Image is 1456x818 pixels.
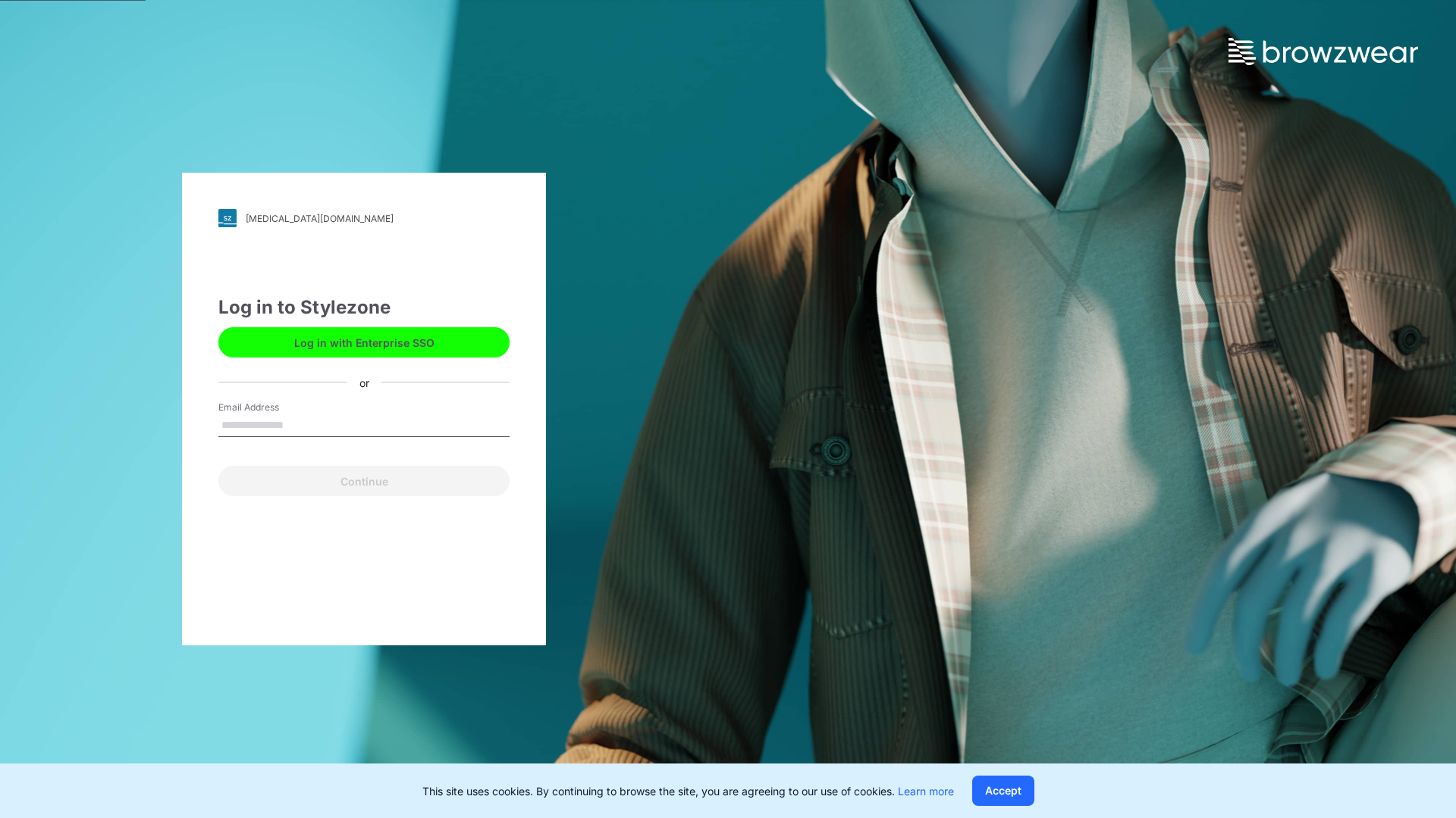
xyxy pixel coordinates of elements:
[246,213,394,224] div: [MEDICAL_DATA][DOMAIN_NAME]
[347,374,381,390] div: or
[218,294,510,321] div: Log in to Stylezone
[218,401,325,414] label: Email Address
[218,327,510,357] button: Log in with Enterprise SSO
[1228,38,1418,65] img: browzwear-logo.73288ffb.svg
[972,776,1034,806] button: Accept
[898,785,954,798] a: Learn more
[422,783,954,799] p: This site uses cookies. By continuing to browse the site, you are agreeing to our use of cookies.
[218,209,237,227] img: svg+xml;base64,PHN2ZyB3aWR0aD0iMjgiIGhlaWdodD0iMjgiIHZpZXdCb3g9IjAgMCAyOCAyOCIgZmlsbD0ibm9uZSIgeG...
[218,209,510,227] a: [MEDICAL_DATA][DOMAIN_NAME]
